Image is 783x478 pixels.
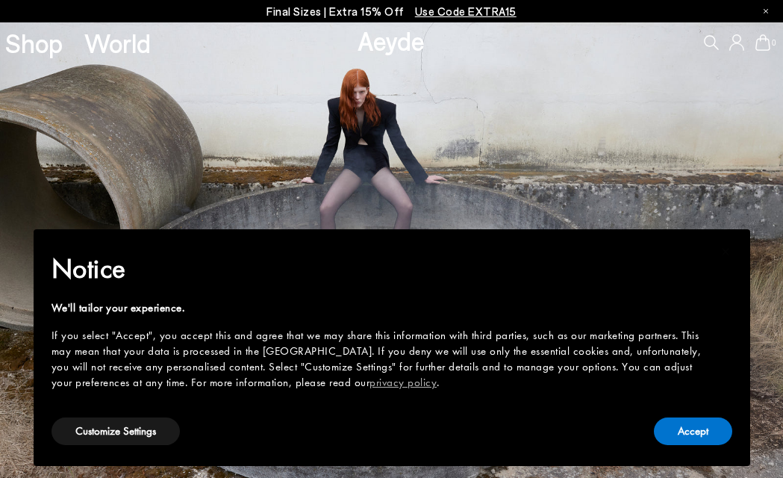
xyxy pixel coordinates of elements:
h2: Notice [52,249,708,288]
div: If you select "Accept", you accept this and agree that we may share this information with third p... [52,328,708,391]
a: World [84,30,151,56]
button: Customize Settings [52,418,180,445]
span: × [721,240,731,263]
button: Accept [654,418,732,445]
a: Aeyde [358,25,425,56]
a: 0 [755,34,770,51]
a: Shop [5,30,63,56]
button: Close this notice [708,234,744,270]
p: Final Sizes | Extra 15% Off [266,2,517,21]
span: 0 [770,39,778,47]
div: We'll tailor your experience. [52,300,708,316]
span: Navigate to /collections/ss25-final-sizes [415,4,517,18]
a: privacy policy [369,375,437,390]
